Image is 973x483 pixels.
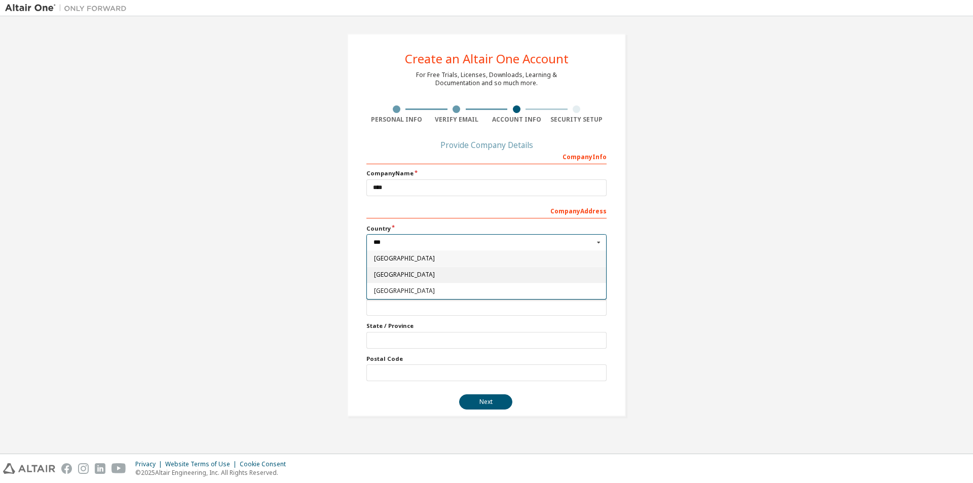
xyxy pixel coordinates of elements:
div: Account Info [486,116,547,124]
label: Company Name [366,169,607,177]
img: youtube.svg [111,463,126,474]
div: Create an Altair One Account [405,53,569,65]
div: Security Setup [547,116,607,124]
div: For Free Trials, Licenses, Downloads, Learning & Documentation and so much more. [416,71,557,87]
div: Privacy [135,460,165,468]
div: Company Info [366,148,607,164]
img: facebook.svg [61,463,72,474]
img: altair_logo.svg [3,463,55,474]
div: Cookie Consent [240,460,292,468]
div: Company Address [366,202,607,218]
span: [GEOGRAPHIC_DATA] [374,288,600,294]
div: Personal Info [366,116,427,124]
div: Provide Company Details [366,142,607,148]
label: Country [366,225,607,233]
div: Verify Email [427,116,487,124]
label: Postal Code [366,355,607,363]
span: [GEOGRAPHIC_DATA] [374,255,600,262]
label: State / Province [366,322,607,330]
img: Altair One [5,3,132,13]
img: instagram.svg [78,463,89,474]
img: linkedin.svg [95,463,105,474]
button: Next [459,394,512,410]
p: © 2025 Altair Engineering, Inc. All Rights Reserved. [135,468,292,477]
div: Website Terms of Use [165,460,240,468]
span: [GEOGRAPHIC_DATA] [374,272,600,278]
